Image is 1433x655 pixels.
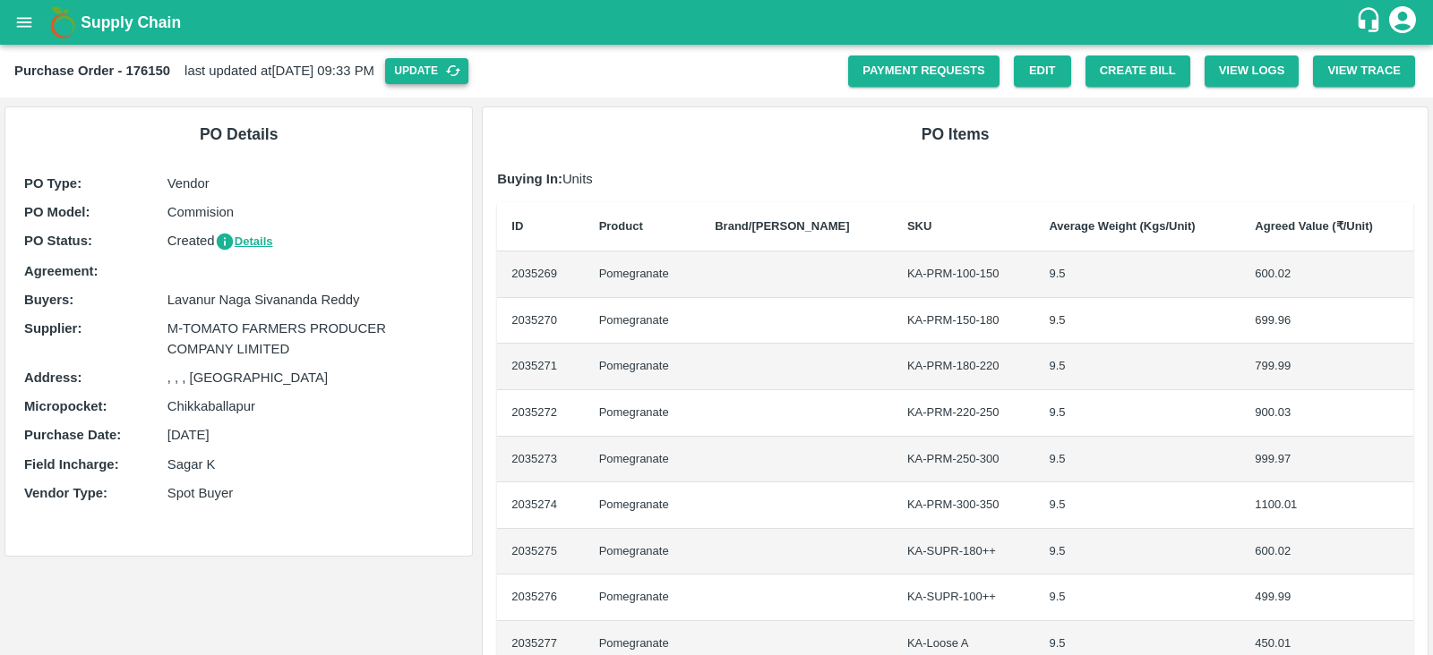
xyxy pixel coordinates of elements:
[1034,437,1240,483] td: 9.5
[14,58,848,84] div: last updated at [DATE] 09:33 PM
[167,455,454,474] p: Sagar K
[1313,55,1415,87] button: View Trace
[1240,482,1413,529] td: 1100.01
[497,344,584,390] td: 2035271
[511,219,523,233] b: ID
[1205,55,1300,87] button: View Logs
[585,390,701,437] td: Pomegranate
[1085,55,1190,87] button: Create Bill
[24,264,98,278] b: Agreement:
[848,55,1000,87] a: Payment Requests
[167,202,454,222] p: Commision
[24,321,82,336] b: Supplier :
[167,396,454,416] p: Chikkaballapur
[167,231,454,251] p: Created
[167,483,454,503] p: Spot Buyer
[24,486,107,500] b: Vendor Type :
[497,390,584,437] td: 2035272
[497,437,584,483] td: 2035273
[585,482,701,529] td: Pomegranate
[497,172,562,186] b: Buying In:
[4,2,45,43] button: open drawer
[20,122,458,147] h6: PO Details
[45,4,81,40] img: logo
[893,344,1035,390] td: KA-PRM-180-220
[1049,219,1195,233] b: Average Weight (Kgs/Unit)
[167,290,454,310] p: Lavanur Naga Sivananda Reddy
[599,219,643,233] b: Product
[1240,529,1413,575] td: 600.02
[1240,574,1413,621] td: 499.99
[893,574,1035,621] td: KA-SUPR-100++
[1034,298,1240,345] td: 9.5
[215,232,273,252] button: Details
[24,176,82,191] b: PO Type :
[24,234,92,248] b: PO Status :
[1386,4,1419,41] div: account of current user
[1014,55,1071,87] a: Edit
[24,428,121,442] b: Purchase Date :
[585,344,701,390] td: Pomegranate
[1034,390,1240,437] td: 9.5
[585,574,701,621] td: Pomegranate
[893,529,1035,575] td: KA-SUPR-180++
[1034,574,1240,621] td: 9.5
[585,298,701,345] td: Pomegranate
[24,293,73,307] b: Buyers :
[893,298,1035,345] td: KA-PRM-150-180
[1034,251,1240,298] td: 9.5
[497,482,584,529] td: 2035274
[1255,219,1373,233] b: Agreed Value (₹/Unit)
[497,122,1413,147] h6: PO Items
[167,319,454,359] p: M-TOMATO FARMERS PRODUCER COMPANY LIMITED
[1240,390,1413,437] td: 900.03
[907,219,931,233] b: SKU
[893,437,1035,483] td: KA-PRM-250-300
[893,390,1035,437] td: KA-PRM-220-250
[1240,437,1413,483] td: 999.97
[497,169,1413,189] p: Units
[497,251,584,298] td: 2035269
[893,482,1035,529] td: KA-PRM-300-350
[24,457,119,472] b: Field Incharge :
[585,251,701,298] td: Pomegranate
[1034,482,1240,529] td: 9.5
[24,205,90,219] b: PO Model :
[1240,344,1413,390] td: 799.99
[715,219,849,233] b: Brand/[PERSON_NAME]
[893,251,1035,298] td: KA-PRM-100-150
[81,10,1355,35] a: Supply Chain
[585,529,701,575] td: Pomegranate
[24,399,107,413] b: Micropocket :
[1034,529,1240,575] td: 9.5
[81,13,181,31] b: Supply Chain
[585,437,701,483] td: Pomegranate
[167,174,454,193] p: Vendor
[167,368,454,387] p: , , , [GEOGRAPHIC_DATA]
[14,64,170,78] b: Purchase Order - 176150
[1240,251,1413,298] td: 600.02
[1240,298,1413,345] td: 699.96
[1355,6,1386,38] div: customer-support
[167,425,454,445] p: [DATE]
[1034,344,1240,390] td: 9.5
[497,574,584,621] td: 2035276
[497,298,584,345] td: 2035270
[24,370,82,385] b: Address :
[497,529,584,575] td: 2035275
[385,58,468,84] button: Update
